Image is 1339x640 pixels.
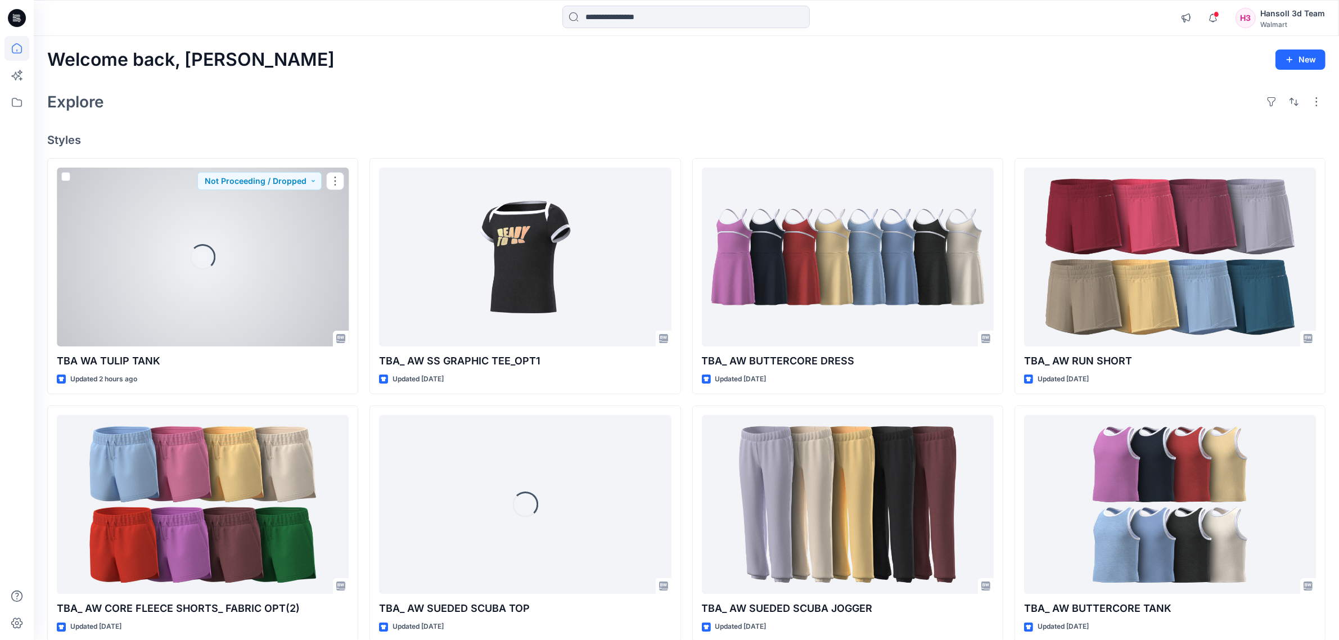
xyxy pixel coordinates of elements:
[702,353,994,369] p: TBA_ AW BUTTERCORE DRESS
[47,133,1326,147] h4: Styles
[393,621,444,633] p: Updated [DATE]
[393,373,444,385] p: Updated [DATE]
[57,353,349,369] p: TBA WA TULIP TANK
[715,373,767,385] p: Updated [DATE]
[1275,49,1326,70] button: New
[1236,8,1256,28] div: H3
[1024,168,1316,346] a: TBA_ AW RUN SHORT
[1038,373,1089,385] p: Updated [DATE]
[379,168,671,346] a: TBA_ AW SS GRAPHIC TEE_OPT1
[57,415,349,594] a: TBA_ AW CORE FLEECE SHORTS_ FABRIC OPT(2)
[1038,621,1089,633] p: Updated [DATE]
[1260,20,1325,29] div: Walmart
[70,373,137,385] p: Updated 2 hours ago
[715,621,767,633] p: Updated [DATE]
[1260,7,1325,20] div: Hansoll 3d Team
[379,353,671,369] p: TBA_ AW SS GRAPHIC TEE_OPT1
[379,601,671,616] p: TBA_ AW SUEDED SCUBA TOP
[57,601,349,616] p: TBA_ AW CORE FLEECE SHORTS_ FABRIC OPT(2)
[702,168,994,346] a: TBA_ AW BUTTERCORE DRESS
[47,93,104,111] h2: Explore
[1024,601,1316,616] p: TBA_ AW BUTTERCORE TANK
[1024,415,1316,594] a: TBA_ AW BUTTERCORE TANK
[702,601,994,616] p: TBA_ AW SUEDED SCUBA JOGGER
[702,415,994,594] a: TBA_ AW SUEDED SCUBA JOGGER
[1024,353,1316,369] p: TBA_ AW RUN SHORT
[70,621,121,633] p: Updated [DATE]
[47,49,335,70] h2: Welcome back, [PERSON_NAME]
